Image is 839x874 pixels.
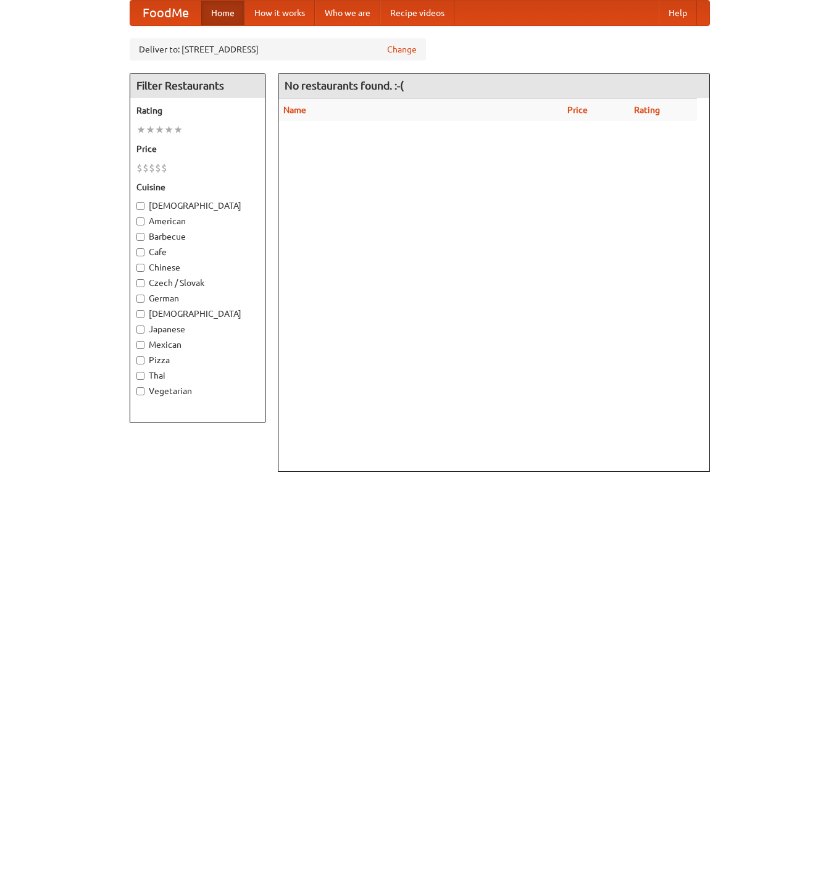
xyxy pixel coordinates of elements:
[387,43,417,56] a: Change
[136,310,144,318] input: [DEMOGRAPHIC_DATA]
[136,104,259,117] h5: Rating
[136,233,144,241] input: Barbecue
[136,215,259,227] label: American
[244,1,315,25] a: How it works
[130,74,265,98] h4: Filter Restaurants
[136,295,144,303] input: German
[659,1,697,25] a: Help
[567,105,588,115] a: Price
[149,161,155,175] li: $
[136,261,259,274] label: Chinese
[136,308,259,320] label: [DEMOGRAPHIC_DATA]
[155,123,164,137] li: ★
[201,1,244,25] a: Home
[136,356,144,364] input: Pizza
[283,105,306,115] a: Name
[136,143,259,155] h5: Price
[136,230,259,243] label: Barbecue
[136,264,144,272] input: Chinese
[285,80,404,91] ng-pluralize: No restaurants found. :-(
[136,217,144,225] input: American
[136,123,146,137] li: ★
[136,387,144,395] input: Vegetarian
[143,161,149,175] li: $
[136,248,144,256] input: Cafe
[136,181,259,193] h5: Cuisine
[136,277,259,289] label: Czech / Slovak
[136,338,259,351] label: Mexican
[136,161,143,175] li: $
[161,161,167,175] li: $
[136,246,259,258] label: Cafe
[146,123,155,137] li: ★
[136,354,259,366] label: Pizza
[136,326,144,334] input: Japanese
[315,1,380,25] a: Who we are
[130,38,426,61] div: Deliver to: [STREET_ADDRESS]
[136,202,144,210] input: [DEMOGRAPHIC_DATA]
[136,369,259,382] label: Thai
[136,200,259,212] label: [DEMOGRAPHIC_DATA]
[173,123,183,137] li: ★
[136,341,144,349] input: Mexican
[136,385,259,397] label: Vegetarian
[130,1,201,25] a: FoodMe
[155,161,161,175] li: $
[634,105,660,115] a: Rating
[164,123,173,137] li: ★
[136,323,259,335] label: Japanese
[380,1,454,25] a: Recipe videos
[136,279,144,287] input: Czech / Slovak
[136,292,259,305] label: German
[136,372,144,380] input: Thai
